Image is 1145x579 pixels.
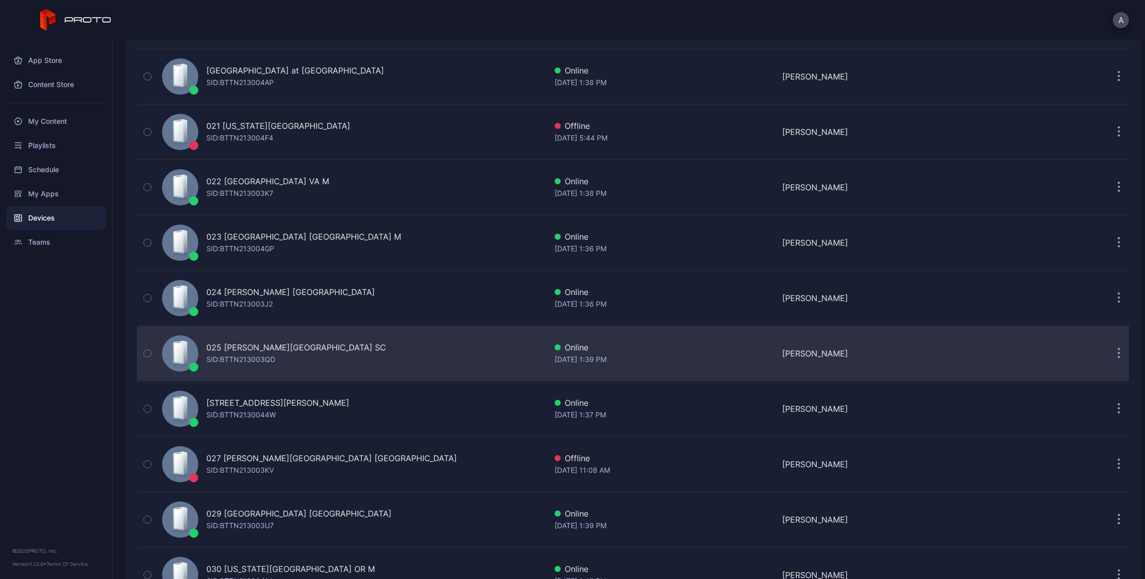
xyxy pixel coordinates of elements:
[782,70,1002,83] div: [PERSON_NAME]
[555,243,775,255] div: [DATE] 1:36 PM
[555,231,775,243] div: Online
[206,452,457,464] div: 027 [PERSON_NAME][GEOGRAPHIC_DATA] [GEOGRAPHIC_DATA]
[6,48,106,73] a: App Store
[555,464,775,476] div: [DATE] 11:08 AM
[782,403,1002,415] div: [PERSON_NAME]
[782,514,1002,526] div: [PERSON_NAME]
[206,341,386,353] div: 025 [PERSON_NAME][GEOGRAPHIC_DATA] SC
[782,237,1002,249] div: [PERSON_NAME]
[555,452,775,464] div: Offline
[555,132,775,144] div: [DATE] 5:44 PM
[206,231,401,243] div: 023 [GEOGRAPHIC_DATA] [GEOGRAPHIC_DATA] M
[555,120,775,132] div: Offline
[555,286,775,298] div: Online
[555,353,775,366] div: [DATE] 1:39 PM
[6,206,106,230] a: Devices
[206,353,275,366] div: SID: BTTN213003QD
[206,520,274,532] div: SID: BTTN213003U7
[6,133,106,158] a: Playlists
[555,64,775,77] div: Online
[206,397,349,409] div: [STREET_ADDRESS][PERSON_NAME]
[555,520,775,532] div: [DATE] 1:39 PM
[6,109,106,133] a: My Content
[782,292,1002,304] div: [PERSON_NAME]
[206,187,273,199] div: SID: BTTN213003K7
[206,132,273,144] div: SID: BTTN213004F4
[6,182,106,206] a: My Apps
[206,409,276,421] div: SID: BTTN2130044W
[555,298,775,310] div: [DATE] 1:36 PM
[6,73,106,97] a: Content Store
[206,298,273,310] div: SID: BTTN213003J2
[1113,12,1129,28] button: A
[12,547,100,555] div: © 2025 PROTO, Inc.
[206,120,350,132] div: 021 [US_STATE][GEOGRAPHIC_DATA]
[6,230,106,254] a: Teams
[206,563,375,575] div: 030 [US_STATE][GEOGRAPHIC_DATA] OR M
[555,409,775,421] div: [DATE] 1:37 PM
[555,187,775,199] div: [DATE] 1:38 PM
[555,397,775,409] div: Online
[555,175,775,187] div: Online
[6,158,106,182] a: Schedule
[12,561,46,567] span: Version 1.13.0 •
[782,126,1002,138] div: [PERSON_NAME]
[206,64,384,77] div: [GEOGRAPHIC_DATA] at [GEOGRAPHIC_DATA]
[555,77,775,89] div: [DATE] 1:38 PM
[206,175,329,187] div: 022 [GEOGRAPHIC_DATA] VA M
[782,181,1002,193] div: [PERSON_NAME]
[555,508,775,520] div: Online
[46,561,88,567] a: Terms Of Service
[206,464,274,476] div: SID: BTTN213003KV
[555,563,775,575] div: Online
[555,341,775,353] div: Online
[782,347,1002,359] div: [PERSON_NAME]
[782,458,1002,470] div: [PERSON_NAME]
[206,508,392,520] div: 029 [GEOGRAPHIC_DATA] [GEOGRAPHIC_DATA]
[206,286,375,298] div: 024 [PERSON_NAME] [GEOGRAPHIC_DATA]
[206,243,274,255] div: SID: BTTN213004GP
[206,77,274,89] div: SID: BTTN213004AP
